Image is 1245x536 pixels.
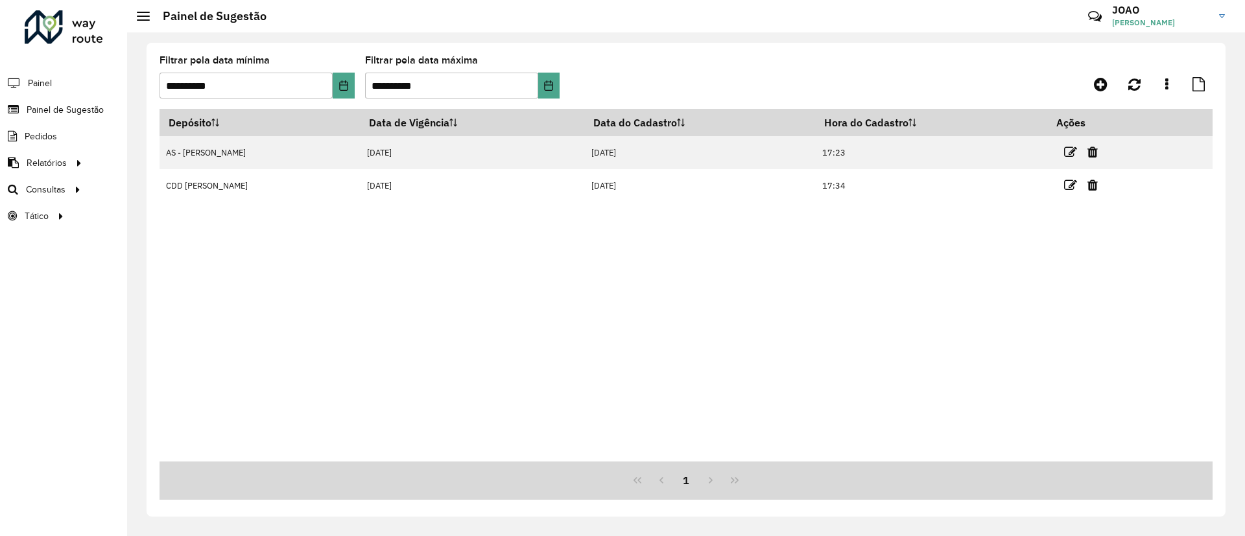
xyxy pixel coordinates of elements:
td: CDD [PERSON_NAME] [160,169,361,202]
span: Consultas [26,183,65,196]
span: Pedidos [25,130,57,143]
td: 17:34 [815,169,1047,202]
button: Choose Date [538,73,560,99]
td: [DATE] [361,136,584,169]
span: [PERSON_NAME] [1112,17,1209,29]
label: Filtrar pela data mínima [160,52,270,68]
td: [DATE] [584,136,815,169]
button: Choose Date [333,73,354,99]
a: Excluir [1087,176,1098,194]
a: Editar [1064,143,1077,161]
span: Painel de Sugestão [27,103,104,117]
span: Tático [25,209,49,223]
th: Ações [1047,109,1125,136]
th: Hora do Cadastro [815,109,1047,136]
td: [DATE] [584,169,815,202]
span: Painel [28,76,52,90]
a: Contato Rápido [1081,3,1109,30]
span: Relatórios [27,156,67,170]
th: Data de Vigência [361,109,584,136]
td: AS - [PERSON_NAME] [160,136,361,169]
th: Depósito [160,109,361,136]
button: 1 [674,468,698,493]
label: Filtrar pela data máxima [365,52,478,68]
td: 17:23 [815,136,1047,169]
h3: JOAO [1112,4,1209,16]
td: [DATE] [361,169,584,202]
h2: Painel de Sugestão [150,9,267,23]
th: Data do Cadastro [584,109,815,136]
a: Excluir [1087,143,1098,161]
a: Editar [1064,176,1077,194]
